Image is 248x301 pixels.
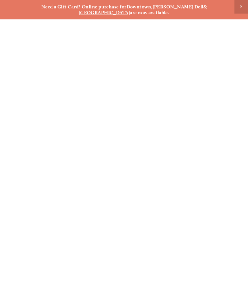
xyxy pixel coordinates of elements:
[130,10,169,16] strong: are now available.
[153,4,203,10] a: [PERSON_NAME] Dell
[151,4,152,10] strong: ,
[127,4,151,10] a: Downtown
[203,4,207,10] strong: &
[41,4,127,10] strong: Need a Gift Card? Online purchase for
[79,10,130,16] a: [GEOGRAPHIC_DATA]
